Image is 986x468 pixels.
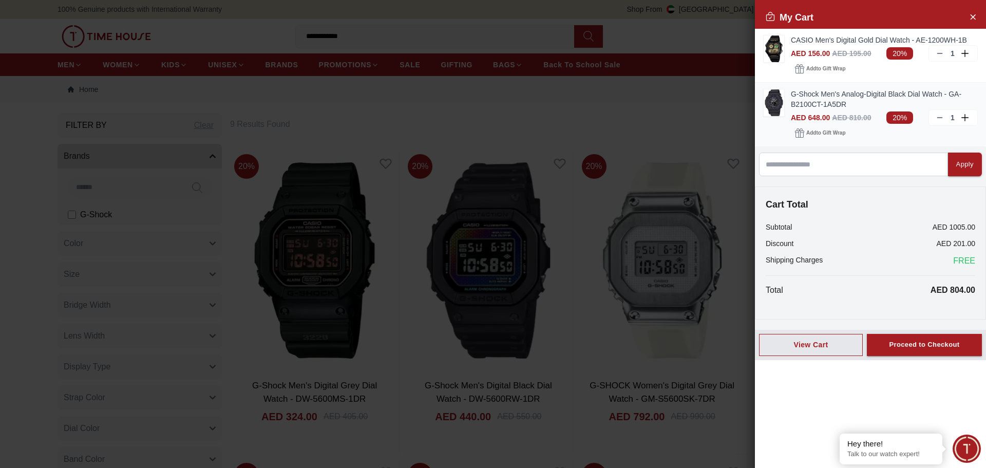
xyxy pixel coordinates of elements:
[886,47,913,60] span: 20%
[832,49,871,58] span: AED 195.00
[847,450,935,459] p: Talk to our watch expert!
[886,111,913,124] span: 20%
[949,113,957,123] p: 1
[948,153,982,176] button: Apply
[949,48,957,59] p: 1
[791,35,978,45] a: CASIO Men's Digital Gold Dial Watch - AE-1200WH-1B
[889,339,959,351] div: Proceed to Checkout
[964,8,981,25] button: Close Account
[766,284,783,296] p: Total
[931,284,975,296] p: AED 804.00
[847,439,935,449] div: Hey there!
[759,334,863,356] button: View Cart
[956,159,974,171] div: Apply
[933,222,975,232] p: AED 1005.00
[764,35,784,62] img: ...
[791,62,849,76] button: Addto Gift Wrap
[766,238,793,249] p: Discount
[806,128,845,138] span: Add to Gift Wrap
[791,126,849,140] button: Addto Gift Wrap
[791,114,830,122] span: AED 648.00
[766,197,975,212] h4: Cart Total
[766,222,792,232] p: Subtotal
[953,435,981,463] div: Chat Widget
[953,255,975,267] span: FREE
[806,64,845,74] span: Add to Gift Wrap
[766,255,823,267] p: Shipping Charges
[765,10,813,25] h2: My Cart
[768,340,854,350] div: View Cart
[764,89,784,116] img: ...
[937,238,976,249] p: AED 201.00
[791,89,978,109] a: G-Shock Men's Analog-Digital Black Dial Watch - GA-B2100CT-1A5DR
[867,334,982,356] button: Proceed to Checkout
[832,114,871,122] span: AED 810.00
[791,49,830,58] span: AED 156.00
